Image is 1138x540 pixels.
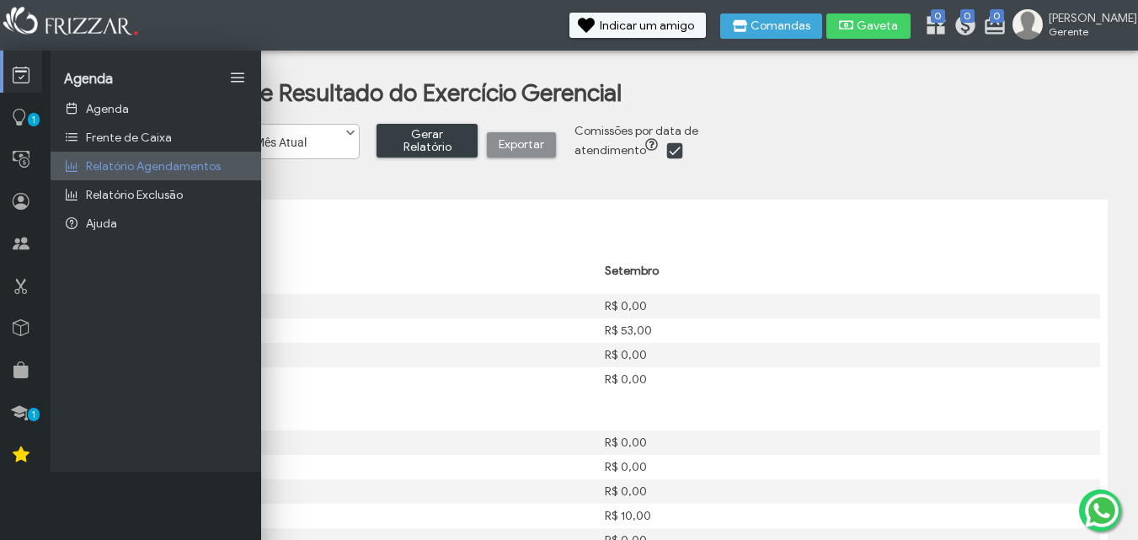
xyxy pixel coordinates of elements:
span: 1 [28,113,40,126]
a: [PERSON_NAME] Gerente [1012,9,1130,43]
span: Agenda [64,71,113,88]
button: Comandas [720,13,822,39]
span: Gerar Relatório [388,128,466,153]
td: R$ 0,00 [596,455,1100,479]
th: Setembro [596,249,1100,294]
span: Comandas [751,20,810,32]
td: R$ 0,00 [596,430,1100,455]
span: 0 [960,9,975,23]
span: Exportar [499,132,544,158]
label: Comissões por data de atendimento [574,124,698,158]
a: 0 [983,13,1000,40]
td: R$ 53,00 [596,318,1100,343]
button: Gaveta [826,13,911,39]
button: Exportar [487,132,556,158]
td: R$ 0,00 [596,343,1100,367]
button: Gerar Relatório [377,124,478,158]
td: Combos [93,343,596,367]
a: Relatório Exclusão [51,180,261,209]
span: Indicar um amigo [600,20,694,32]
td: Crédito [93,430,596,455]
td: Débito [93,479,596,504]
span: Agenda [86,102,129,116]
span: Relatório Agendamentos [86,159,221,174]
span: 0 [931,9,945,23]
a: Ajuda [51,209,261,238]
img: whatsapp.png [1082,490,1122,531]
span: Frente de Caixa [86,131,172,145]
h1: Entradas [93,207,1100,230]
span: Gerente [1049,25,1125,38]
td: Serviços [93,318,596,343]
a: Frente de Caixa [51,123,261,152]
span: [PERSON_NAME] [1049,11,1125,25]
td: R$ 0,00 [596,367,1100,392]
td: R$ 0,00 [596,479,1100,504]
span: 0 [990,9,1004,23]
th: Entradas [93,249,596,294]
td: Produtos [93,294,596,318]
td: R$ 10,00 [596,504,1100,528]
span: Relatório Exclusão [86,188,183,202]
span: Ajuda [86,217,117,231]
span: 1 [28,408,40,421]
td: Dinheiro [93,504,596,528]
button: ui-button [642,138,665,155]
a: Agenda [51,94,261,123]
td: Credito_Frizzar [93,455,596,479]
a: 0 [924,13,941,40]
td: R$ 0,00 [596,294,1100,318]
span: Setembro [605,264,659,278]
button: Indicar um amigo [569,13,706,38]
span: Gaveta [857,20,899,32]
h1: Demonstrativo de Resultado do Exercício Gerencial [85,78,1078,108]
a: 0 [954,13,970,40]
th: Forma de Pagamento [93,406,596,430]
td: Assinaturas [93,367,596,392]
label: Mês Atual [224,125,372,150]
a: Relatório Agendamentos [51,152,261,180]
